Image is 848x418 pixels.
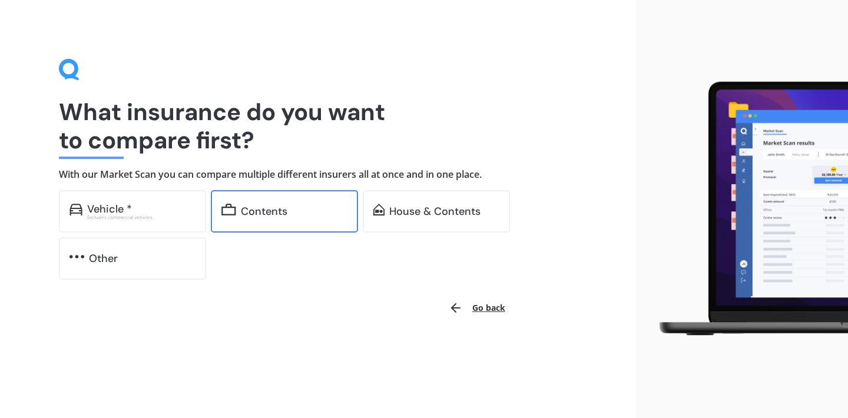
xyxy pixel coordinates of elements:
[241,205,287,217] div: Contents
[221,204,236,215] img: content.01f40a52572271636b6f.svg
[645,76,848,342] img: laptop.webp
[59,98,577,154] h1: What insurance do you want to compare first?
[87,215,196,220] div: Excludes commercial vehicles
[389,205,481,217] div: House & Contents
[69,204,82,215] img: car.f15378c7a67c060ca3f3.svg
[373,204,385,215] img: home-and-contents.b802091223b8502ef2dd.svg
[69,251,84,263] img: other.81dba5aafe580aa69f38.svg
[59,168,577,181] h4: With our Market Scan you can compare multiple different insurers all at once and in one place.
[442,294,512,322] button: Go back
[87,203,132,215] div: Vehicle *
[89,253,118,264] div: Other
